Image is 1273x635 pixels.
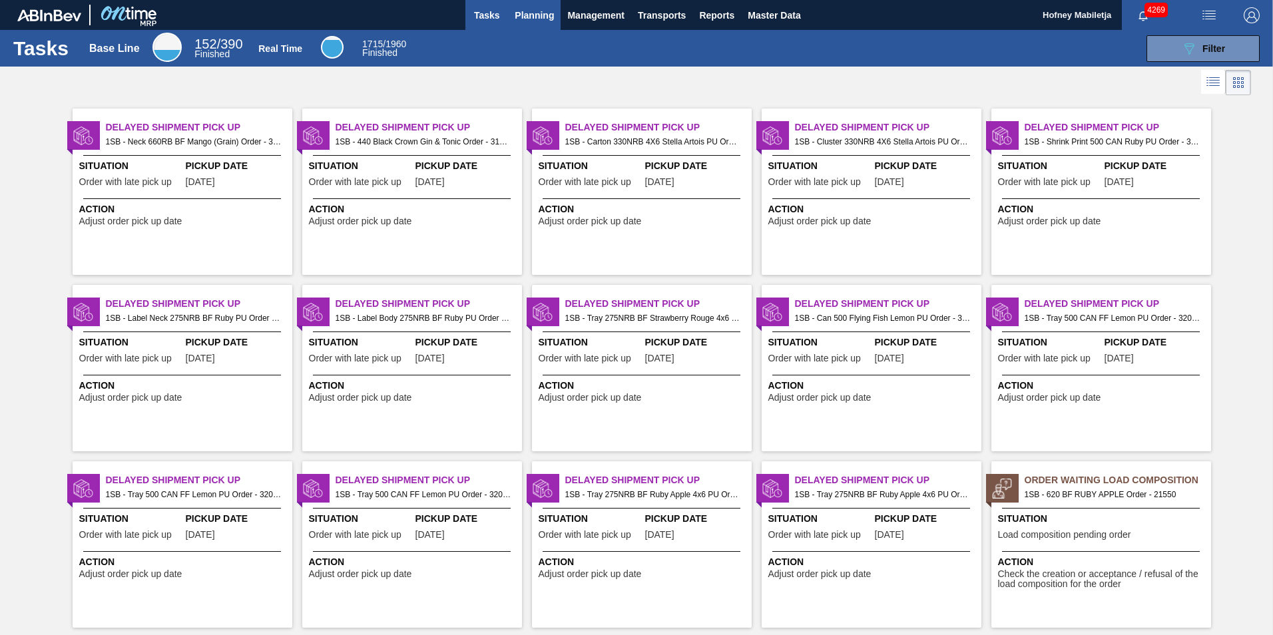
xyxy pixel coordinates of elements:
span: Reports [699,7,734,23]
span: Adjust order pick up date [309,569,412,579]
span: Situation [539,335,642,349]
span: 1SB - Tray 275NRB BF Ruby Apple 4x6 PU Order - 32027 [795,487,971,502]
span: Action [998,555,1208,569]
img: status [762,126,782,146]
span: Adjust order pick up date [309,216,412,226]
span: Pickup Date [186,159,289,173]
img: status [533,302,553,322]
h1: Tasks [13,41,72,56]
span: 152 [194,37,216,51]
span: 09/25/2025 [415,530,445,540]
span: 08/07/2025 [1105,177,1134,187]
span: Adjust order pick up date [768,569,872,579]
img: status [303,479,323,499]
span: Pickup Date [875,335,978,349]
span: 1SB - 440 Black Crown Gin & Tonic Order - 31076 [336,134,511,149]
span: 1SB - Tray 500 CAN FF Lemon PU Order - 32092 [336,487,511,502]
span: 1SB - Neck 660RB BF Mango (Grain) Order - 32045 [106,134,282,149]
span: 4269 [1145,3,1168,17]
span: 1SB - 620 BF RUBY APPLE Order - 21550 [1025,487,1200,502]
span: Adjust order pick up date [309,393,412,403]
span: 1SB - Cluster 330NRB 4X6 Stella Artois PU Order - 31998 [795,134,971,149]
span: Action [539,202,748,216]
span: Order with late pick up [79,530,172,540]
span: Delayed Shipment Pick Up [1025,120,1211,134]
span: Order with late pick up [539,530,631,540]
span: Pickup Date [186,512,289,526]
img: status [73,302,93,322]
span: Tasks [472,7,501,23]
span: 1715 [362,39,383,49]
img: status [303,126,323,146]
span: Situation [309,159,412,173]
span: Order with late pick up [79,353,172,363]
img: Logout [1244,7,1260,23]
span: Situation [309,512,412,526]
div: List Vision [1201,70,1226,95]
span: 09/24/2025 [875,530,904,540]
span: 09/23/2025 [415,353,445,363]
span: Situation [768,159,872,173]
span: 09/24/2025 [645,530,674,540]
span: Master Data [748,7,800,23]
img: status [992,126,1012,146]
span: Action [768,202,978,216]
span: Adjust order pick up date [768,393,872,403]
span: Delayed Shipment Pick Up [336,297,522,311]
span: 1SB - Label Neck 275NRB BF Ruby PU Order - 32024 [106,311,282,325]
div: Base Line [152,33,182,62]
span: 1SB - Tray 275NRB BF Ruby Apple 4x6 PU Order - 32026 [565,487,741,502]
span: / 390 [194,37,242,51]
button: Filter [1146,35,1260,62]
span: Delayed Shipment Pick Up [106,120,292,134]
span: Order with late pick up [309,530,401,540]
span: Pickup Date [875,159,978,173]
img: status [992,302,1012,322]
div: Card Vision [1226,70,1251,95]
span: Delayed Shipment Pick Up [336,473,522,487]
img: status [992,479,1012,499]
span: Adjust order pick up date [79,216,182,226]
img: TNhmsLtSVTkK8tSr43FrP2fwEKptu5GPRR3wAAAABJRU5ErkJggg== [17,9,81,21]
span: Action [768,379,978,393]
img: userActions [1201,7,1217,23]
span: Finished [194,49,230,59]
img: status [762,302,782,322]
span: 09/24/2025 [186,353,215,363]
span: Situation [539,159,642,173]
button: Notifications [1122,6,1164,25]
span: Action [539,379,748,393]
span: Situation [539,512,642,526]
span: Adjust order pick up date [998,216,1101,226]
span: Delayed Shipment Pick Up [565,120,752,134]
span: Pickup Date [1105,159,1208,173]
span: Delayed Shipment Pick Up [795,297,981,311]
span: 09/25/2025 [875,353,904,363]
span: Situation [768,512,872,526]
img: status [762,479,782,499]
span: Delayed Shipment Pick Up [1025,297,1211,311]
span: Pickup Date [645,512,748,526]
span: Delayed Shipment Pick Up [795,473,981,487]
span: Delayed Shipment Pick Up [106,297,292,311]
span: Pickup Date [1105,335,1208,349]
span: Order with late pick up [768,177,861,187]
span: Delayed Shipment Pick Up [336,120,522,134]
span: Action [539,555,748,569]
span: Pickup Date [415,159,519,173]
span: Order with late pick up [79,177,172,187]
span: Situation [79,159,182,173]
span: Finished [362,47,397,58]
span: 1SB - Can 500 Flying Fish Lemon PU Order - 32185 [795,311,971,325]
span: Order with late pick up [768,353,861,363]
span: Situation [998,335,1101,349]
span: 09/20/2025 [645,353,674,363]
span: 1SB - Label Body 275NRB BF Ruby PU Order - 32029 [336,311,511,325]
span: 09/25/2025 [1105,353,1134,363]
span: Planning [515,7,554,23]
span: Action [309,555,519,569]
span: 1SB - Tray 500 CAN FF Lemon PU Order - 32091 [106,487,282,502]
span: Delayed Shipment Pick Up [795,120,981,134]
img: status [303,302,323,322]
span: Pickup Date [415,512,519,526]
